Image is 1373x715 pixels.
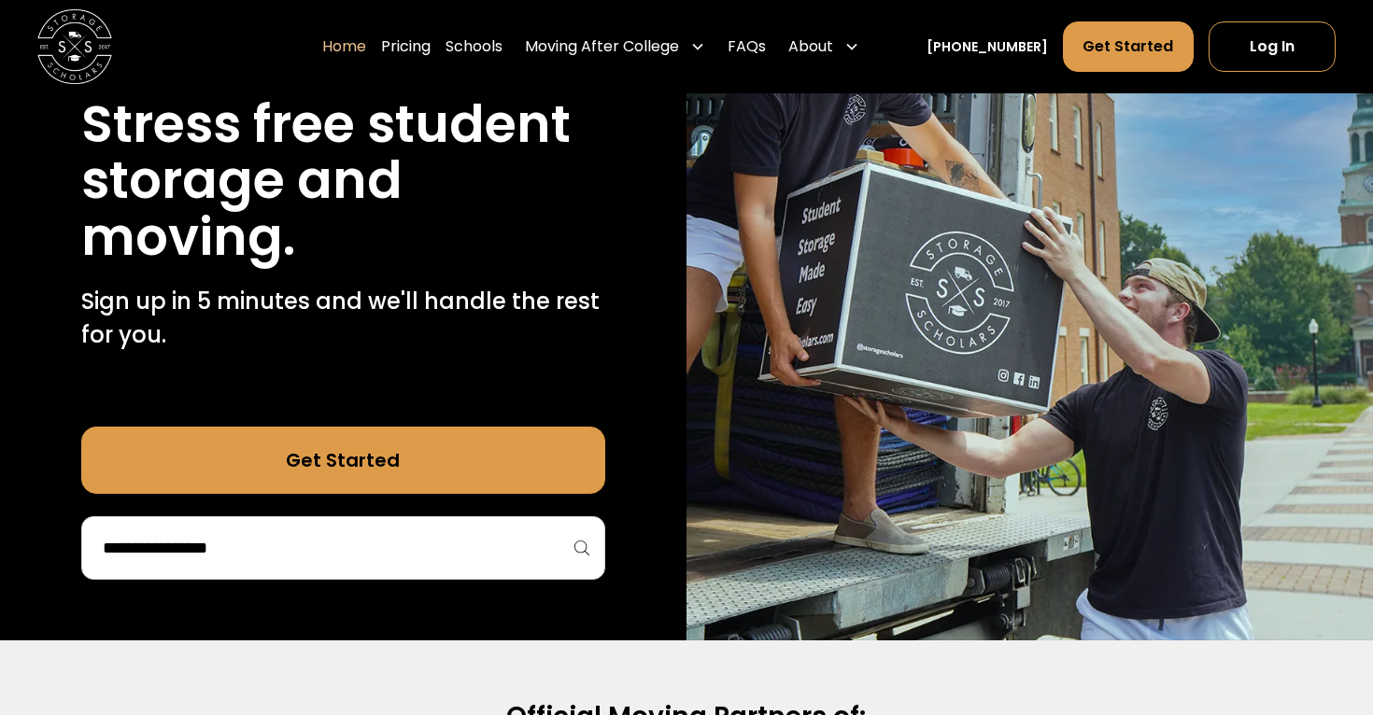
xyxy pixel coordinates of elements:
a: Get Started [81,427,605,494]
div: About [788,35,833,58]
a: Home [322,21,366,73]
a: Pricing [381,21,431,73]
a: FAQs [728,21,766,73]
h1: Stress free student storage and moving. [81,96,605,266]
img: Storage Scholars main logo [37,9,112,84]
a: Get Started [1063,21,1193,72]
a: Schools [446,21,502,73]
div: About [781,21,867,73]
div: Moving After College [525,35,679,58]
div: Moving After College [517,21,713,73]
a: [PHONE_NUMBER] [927,37,1048,57]
a: Log In [1209,21,1336,72]
p: Sign up in 5 minutes and we'll handle the rest for you. [81,285,605,352]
